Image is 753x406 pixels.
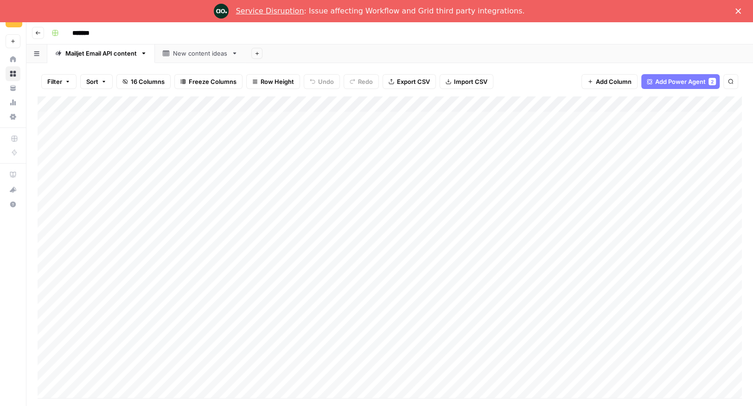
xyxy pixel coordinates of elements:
span: Export CSV [397,77,430,86]
button: Redo [344,74,379,89]
button: Add Column [581,74,638,89]
span: 16 Columns [131,77,165,86]
a: Browse [6,66,20,81]
span: Sort [86,77,98,86]
a: AirOps Academy [6,167,20,182]
span: Filter [47,77,62,86]
div: Mailjet Email API content [65,49,137,58]
a: Service Disruption [236,6,304,15]
button: 16 Columns [116,74,171,89]
div: Close [735,8,745,14]
a: Your Data [6,81,20,95]
a: Usage [6,95,20,110]
span: Redo [358,77,373,86]
a: Settings [6,109,20,124]
button: Help + Support [6,197,20,212]
button: Freeze Columns [174,74,242,89]
button: What's new? [6,182,20,197]
div: 2 [708,78,716,85]
span: Add Power Agent [655,77,706,86]
span: Undo [318,77,334,86]
a: Home [6,52,20,67]
span: Add Column [596,77,632,86]
button: Add Power Agent2 [641,74,720,89]
div: New content ideas [173,49,228,58]
a: New content ideas [155,44,246,63]
span: Freeze Columns [189,77,236,86]
button: Undo [304,74,340,89]
button: Filter [41,74,77,89]
span: 2 [711,78,714,85]
button: Import CSV [440,74,493,89]
img: Profile image for Engineering [214,4,229,19]
button: Sort [80,74,113,89]
div: : Issue affecting Workflow and Grid third party integrations. [236,6,525,16]
a: Mailjet Email API content [47,44,155,63]
button: Export CSV [383,74,436,89]
div: What's new? [6,183,20,197]
span: Import CSV [454,77,487,86]
span: Row Height [261,77,294,86]
button: Row Height [246,74,300,89]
